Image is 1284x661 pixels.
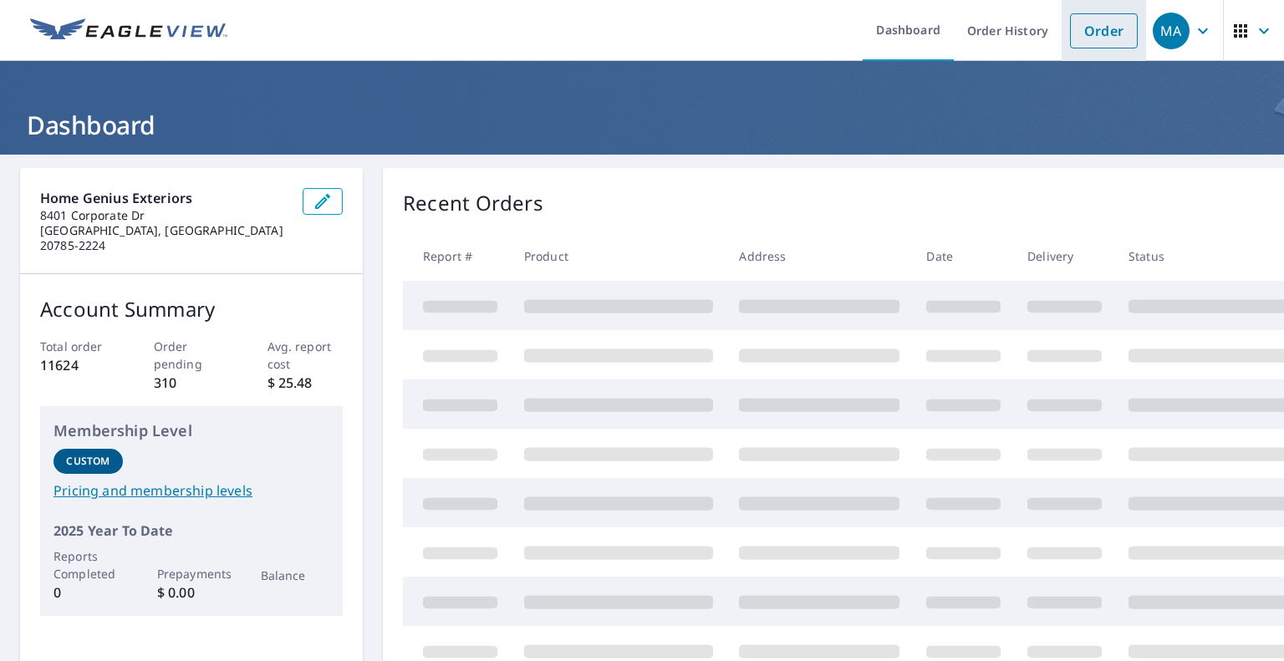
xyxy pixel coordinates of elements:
p: Membership Level [53,419,329,442]
p: Home Genius Exteriors [40,188,289,208]
th: Date [913,231,1014,281]
p: Custom [66,454,110,469]
p: Account Summary [40,294,343,324]
p: 8401 Corporate Dr [40,208,289,223]
div: MA [1153,13,1190,49]
p: 11624 [40,355,116,375]
th: Delivery [1014,231,1115,281]
p: Avg. report cost [267,338,344,373]
p: [GEOGRAPHIC_DATA], [GEOGRAPHIC_DATA] 20785-2224 [40,223,289,253]
th: Report # [403,231,511,281]
p: Order pending [154,338,230,373]
p: Recent Orders [403,188,543,218]
th: Product [511,231,726,281]
p: Prepayments [157,565,227,582]
a: Order [1070,13,1138,48]
p: Total order [40,338,116,355]
h1: Dashboard [20,108,1264,142]
th: Address [726,231,913,281]
p: $ 25.48 [267,373,344,393]
p: 2025 Year To Date [53,521,329,541]
p: 0 [53,582,123,603]
p: Balance [261,567,330,584]
img: EV Logo [30,18,227,43]
p: $ 0.00 [157,582,227,603]
a: Pricing and membership levels [53,480,329,501]
p: Reports Completed [53,547,123,582]
p: 310 [154,373,230,393]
